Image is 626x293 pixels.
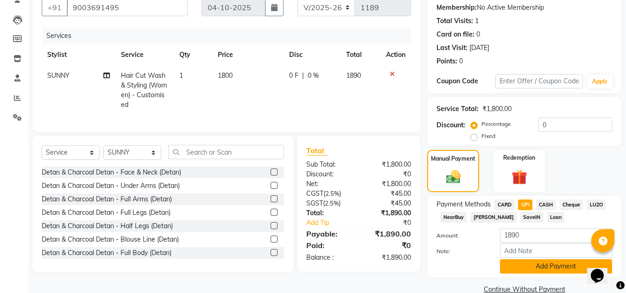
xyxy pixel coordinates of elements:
div: ( ) [299,199,359,208]
button: Apply [587,75,613,88]
div: Detan & Charcoal Detan - Blouse Line (Detan) [42,235,179,244]
label: Redemption [503,154,535,162]
div: Service Total: [436,104,479,114]
span: 2.5% [325,199,339,207]
button: Add Payment [500,259,612,274]
div: ₹45.00 [359,189,418,199]
div: ₹0 [369,218,418,228]
span: LUZO [587,199,606,210]
div: Detan & Charcoal Detan - Full Arms (Detan) [42,194,172,204]
div: Detan & Charcoal Detan - Full Legs (Detan) [42,208,171,218]
span: SUNNY [47,71,70,80]
div: 0 [476,30,480,39]
img: _cash.svg [442,168,465,185]
div: ₹0 [359,169,418,179]
span: CASH [536,199,556,210]
span: Loan [547,212,565,223]
div: Net: [299,179,359,189]
span: NearBuy [440,212,467,223]
label: Manual Payment [431,155,475,163]
span: 2.5% [325,190,339,197]
span: SaveIN [520,212,544,223]
div: Payable: [299,228,359,239]
div: No Active Membership [436,3,612,12]
span: SGST [306,199,323,207]
div: ₹1,890.00 [359,228,418,239]
iframe: chat widget [587,256,617,284]
th: Disc [284,44,341,65]
div: Discount: [436,120,465,130]
div: Coupon Code [436,76,495,86]
span: 1800 [218,71,233,80]
input: Amount [500,228,612,243]
span: 0 % [308,71,319,81]
div: ₹1,800.00 [482,104,512,114]
div: Discount: [299,169,359,179]
th: Service [115,44,173,65]
span: Hair Cut Wash & Styling (Women) - Customised [121,71,167,109]
div: Paid: [299,240,359,251]
div: Total Visits: [436,16,473,26]
div: Points: [436,56,457,66]
div: Total: [299,208,359,218]
input: Search or Scan [168,145,284,159]
span: | [302,71,304,81]
a: Add Tip [299,218,368,228]
th: Qty [174,44,212,65]
div: 0 [459,56,463,66]
th: Total [341,44,381,65]
input: Add Note [500,243,612,258]
label: Fixed [481,132,495,140]
div: 1 [475,16,479,26]
label: Percentage [481,120,511,128]
img: _gift.svg [507,168,532,187]
label: Amount: [430,231,493,240]
div: Services [43,27,418,44]
div: ₹0 [359,240,418,251]
div: ₹1,800.00 [359,160,418,169]
div: Detan & Charcoal Detan - Half Legs (Detan) [42,221,173,231]
div: Detan & Charcoal Detan - Face & Neck (Detan) [42,168,181,177]
div: ₹1,890.00 [359,208,418,218]
div: Card on file: [436,30,474,39]
th: Stylist [42,44,115,65]
div: ₹1,800.00 [359,179,418,189]
span: Total [306,146,328,156]
div: Last Visit: [436,43,468,53]
div: Balance : [299,253,359,262]
span: Payment Methods [436,199,491,209]
div: Detan & Charcoal Detan - Under Arms (Detan) [42,181,180,191]
div: ₹1,890.00 [359,253,418,262]
div: Sub Total: [299,160,359,169]
span: Cheque [560,199,583,210]
span: UPI [518,199,532,210]
div: ₹45.00 [359,199,418,208]
label: Note: [430,247,493,256]
span: [PERSON_NAME] [470,212,517,223]
th: Price [212,44,284,65]
div: [DATE] [469,43,489,53]
input: Enter Offer / Coupon Code [495,74,583,88]
div: ( ) [299,189,359,199]
span: 0 F [289,71,298,81]
div: Detan & Charcoal Detan - Full Body (Detan) [42,248,171,258]
span: 1 [179,71,183,80]
span: CARD [494,199,514,210]
th: Action [380,44,411,65]
span: CGST [306,189,323,198]
div: Membership: [436,3,477,12]
span: 1890 [346,71,361,80]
